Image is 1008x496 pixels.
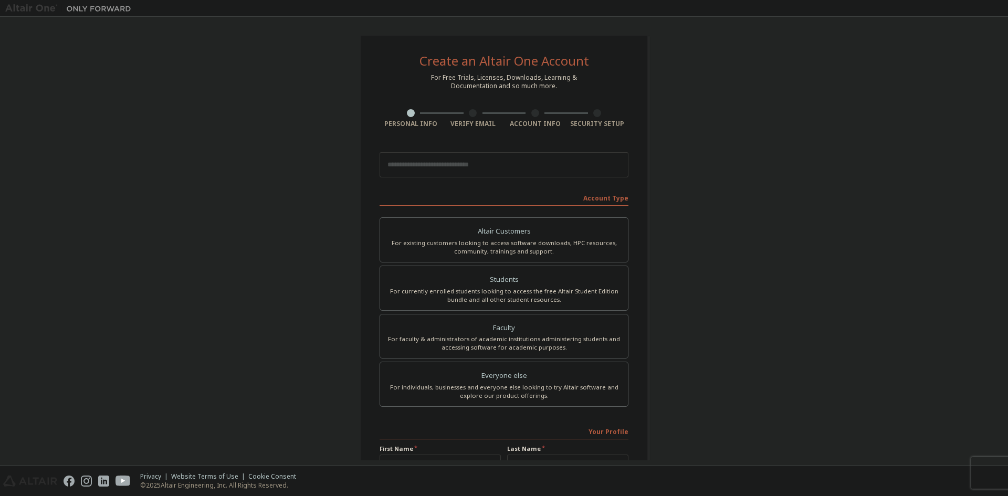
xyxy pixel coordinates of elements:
img: instagram.svg [81,476,92,487]
div: Create an Altair One Account [419,55,589,67]
div: Altair Customers [386,224,622,239]
div: Privacy [140,472,171,481]
div: For Free Trials, Licenses, Downloads, Learning & Documentation and so much more. [431,73,577,90]
p: © 2025 Altair Engineering, Inc. All Rights Reserved. [140,481,302,490]
img: altair_logo.svg [3,476,57,487]
div: Personal Info [380,120,442,128]
div: Faculty [386,321,622,335]
div: Everyone else [386,368,622,383]
img: Altair One [5,3,136,14]
div: For faculty & administrators of academic institutions administering students and accessing softwa... [386,335,622,352]
img: linkedin.svg [98,476,109,487]
div: Students [386,272,622,287]
div: For currently enrolled students looking to access the free Altair Student Edition bundle and all ... [386,287,622,304]
div: Website Terms of Use [171,472,248,481]
div: Security Setup [566,120,629,128]
label: First Name [380,445,501,453]
div: Account Type [380,189,628,206]
div: For existing customers looking to access software downloads, HPC resources, community, trainings ... [386,239,622,256]
label: Last Name [507,445,628,453]
div: Cookie Consent [248,472,302,481]
img: facebook.svg [64,476,75,487]
div: Account Info [504,120,566,128]
div: Verify Email [442,120,505,128]
div: For individuals, businesses and everyone else looking to try Altair software and explore our prod... [386,383,622,400]
img: youtube.svg [115,476,131,487]
div: Your Profile [380,423,628,439]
